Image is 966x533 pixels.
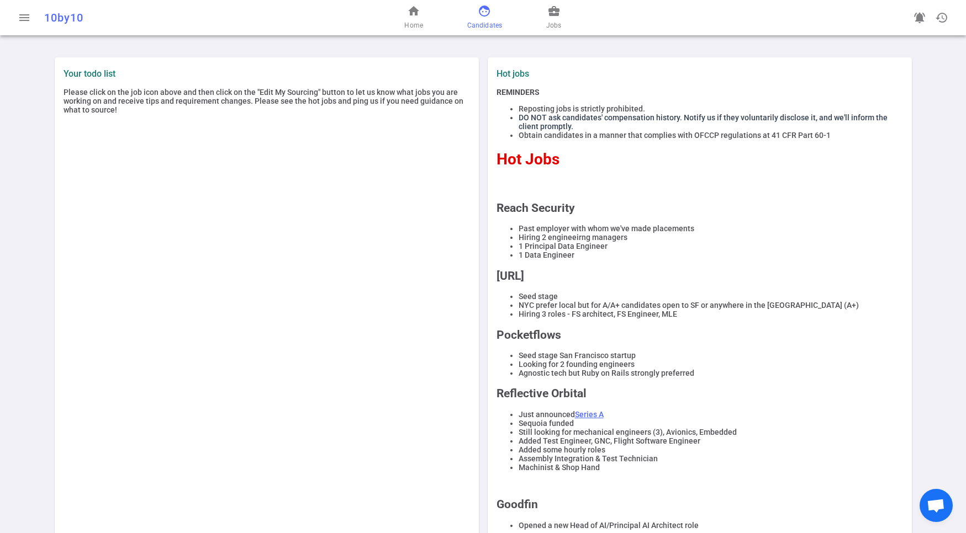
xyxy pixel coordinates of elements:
[497,387,903,400] h2: Reflective Orbital
[497,150,559,168] span: Hot Jobs
[497,498,903,511] h2: Goodfin
[546,4,561,31] a: Jobs
[519,301,903,310] li: NYC prefer local but for A/A+ candidates open to SF or anywhere in the [GEOGRAPHIC_DATA] (A+)
[931,7,953,29] button: Open history
[64,88,463,114] span: Please click on the job icon above and then click on the "Edit My Sourcing" button to let us know...
[519,360,903,369] li: Looking for 2 founding engineers
[519,292,903,301] li: Seed stage
[497,88,540,97] strong: REMINDERS
[407,4,420,18] span: home
[519,233,903,242] li: Hiring 2 engineeirng managers
[497,68,695,79] label: Hot jobs
[519,104,903,113] li: Reposting jobs is strictly prohibited.
[519,463,903,472] li: Machinist & Shop Hand
[519,419,903,428] li: Sequoia funded
[519,454,903,463] li: Assembly Integration & Test Technician
[519,369,903,377] li: Agnostic tech but Ruby on Rails strongly preferred
[575,410,604,419] a: Series A
[519,113,888,131] span: DO NOT ask candidates' compensation history. Notify us if they voluntarily disclose it, and we'll...
[546,20,561,31] span: Jobs
[519,521,903,530] li: Opened a new Head of AI/Principal AI Architect role
[497,201,903,215] h2: Reach Security
[909,7,931,29] a: Go to see announcements
[404,4,423,31] a: Home
[519,436,903,445] li: Added Test Engineer, GNC, Flight Software Engineer
[519,428,903,436] li: Still looking for mechanical engineers (3), Avionics, Embedded
[519,131,903,140] li: Obtain candidates in a manner that complies with OFCCP regulations at 41 CFR Part 60-1
[404,20,423,31] span: Home
[519,445,903,454] li: Added some hourly roles
[44,11,318,24] div: 10by10
[519,242,903,250] li: 1 Principal Data Engineer
[13,7,35,29] button: Open menu
[519,351,903,360] li: Seed stage San Francisco startup
[935,11,948,24] span: history
[519,250,903,259] li: 1 Data Engineer
[519,410,903,419] li: Just announced
[467,20,502,31] span: Candidates
[478,4,491,18] span: face
[497,269,903,283] h2: [URL]
[467,4,502,31] a: Candidates
[497,328,903,342] h2: Pocketflows
[920,489,953,522] a: Open chat
[519,224,903,233] li: Past employer with whom we've made placements
[519,310,903,318] li: Hiring 3 roles - FS architect, FS Engineer, MLE
[913,11,926,24] span: notifications_active
[18,11,31,24] span: menu
[64,68,470,79] label: Your todo list
[547,4,561,18] span: business_center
